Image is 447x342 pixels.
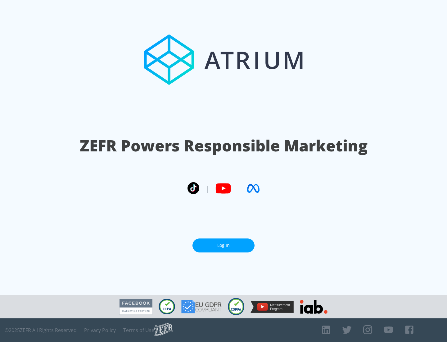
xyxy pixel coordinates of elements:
a: Privacy Policy [84,327,116,333]
img: COPPA Compliant [228,298,244,315]
img: IAB [300,300,327,314]
img: GDPR Compliant [181,300,222,313]
span: | [205,184,209,193]
img: Facebook Marketing Partner [120,299,152,315]
img: CCPA Compliant [159,299,175,314]
span: | [237,184,241,193]
a: Log In [192,238,255,252]
img: YouTube Measurement Program [251,301,294,313]
h1: ZEFR Powers Responsible Marketing [80,135,368,156]
span: © 2025 ZEFR All Rights Reserved [5,327,77,333]
a: Terms of Use [123,327,154,333]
